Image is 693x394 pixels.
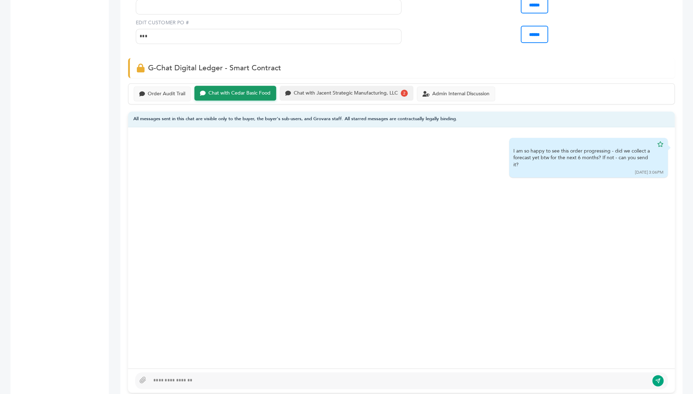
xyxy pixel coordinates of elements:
div: All messages sent in this chat are visible only to the buyer, the buyer's sub-users, and Grovara ... [128,111,675,127]
label: EDIT CUSTOMER PO # [136,19,401,26]
span: G-Chat Digital Ledger - Smart Contract [148,63,281,73]
div: [DATE] 3:06PM [635,169,664,175]
div: Chat with Jacent Strategic Manufacturing, LLC [294,90,398,96]
div: Order Audit Trail [148,91,185,97]
div: 2 [401,90,408,97]
div: Admin Internal Discussion [432,91,489,97]
div: I am so happy to see this order progressing - did we collect a forecast yet btw for the next 6 mo... [513,148,654,168]
div: Chat with Cedar Basic Food [208,90,271,96]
